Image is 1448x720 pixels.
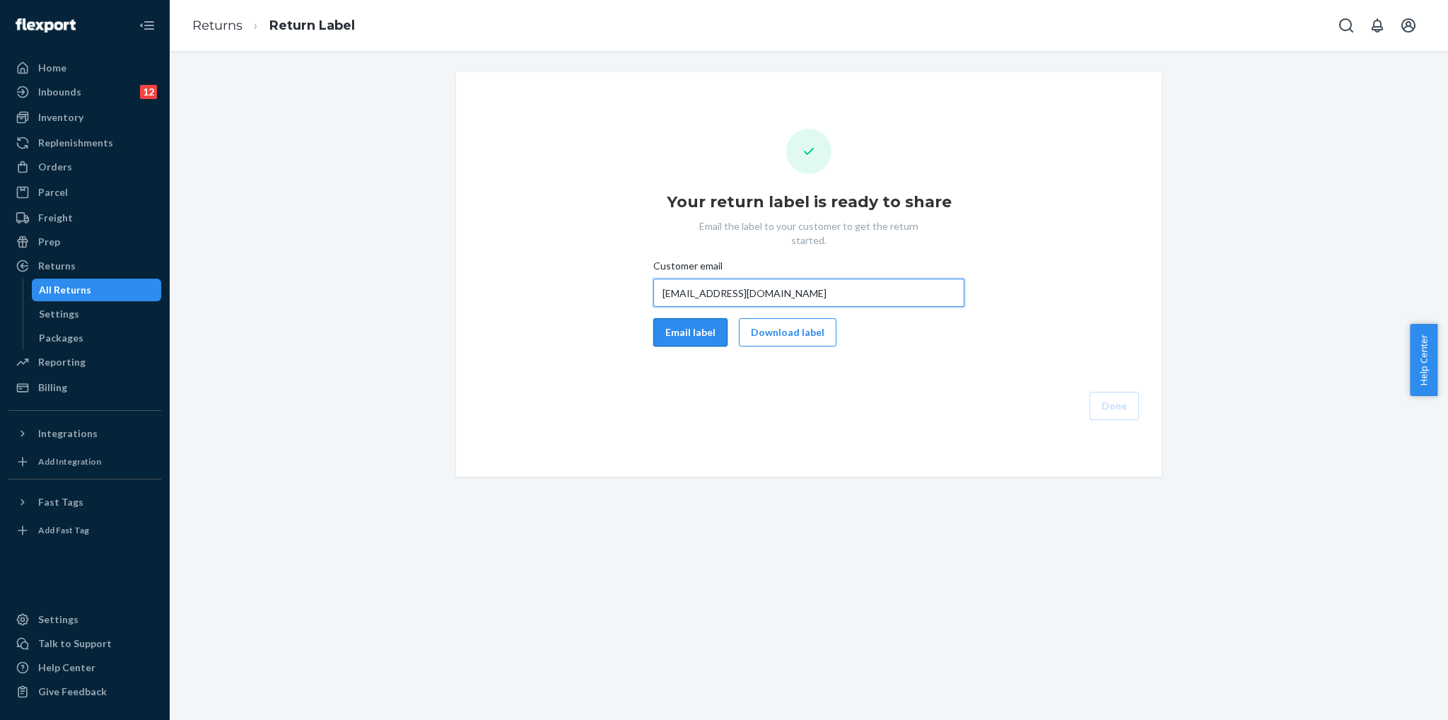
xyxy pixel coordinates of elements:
[8,255,161,277] a: Returns
[8,632,161,655] a: Talk to Support
[739,318,836,347] button: Download label
[38,455,101,468] div: Add Integration
[8,57,161,79] a: Home
[38,211,73,225] div: Freight
[1090,392,1139,420] button: Done
[38,136,113,150] div: Replenishments
[8,519,161,542] a: Add Fast Tag
[8,207,161,229] a: Freight
[38,612,78,627] div: Settings
[1410,324,1437,396] button: Help Center
[38,495,83,509] div: Fast Tags
[8,132,161,154] a: Replenishments
[38,85,81,99] div: Inbounds
[38,637,112,651] div: Talk to Support
[8,156,161,178] a: Orders
[8,351,161,373] a: Reporting
[140,85,157,99] div: 12
[667,191,952,214] h1: Your return label is ready to share
[8,231,161,253] a: Prep
[38,685,107,699] div: Give Feedback
[653,318,728,347] button: Email label
[38,259,76,273] div: Returns
[1363,11,1391,40] button: Open notifications
[38,160,72,174] div: Orders
[133,11,161,40] button: Close Navigation
[32,327,162,349] a: Packages
[8,491,161,513] button: Fast Tags
[192,18,243,33] a: Returns
[8,81,161,103] a: Inbounds12
[8,181,161,204] a: Parcel
[39,283,91,297] div: All Returns
[8,656,161,679] a: Help Center
[38,185,68,199] div: Parcel
[38,426,98,441] div: Integrations
[32,279,162,301] a: All Returns
[181,5,366,47] ol: breadcrumbs
[8,376,161,399] a: Billing
[38,381,67,395] div: Billing
[39,331,83,345] div: Packages
[32,303,162,325] a: Settings
[653,279,964,307] input: Customer email
[269,18,355,33] a: Return Label
[653,259,723,279] span: Customer email
[38,235,60,249] div: Prep
[1332,11,1360,40] button: Open Search Box
[1394,11,1423,40] button: Open account menu
[8,422,161,445] button: Integrations
[8,608,161,631] a: Settings
[38,661,95,675] div: Help Center
[16,18,76,33] img: Flexport logo
[8,451,161,473] a: Add Integration
[38,61,66,75] div: Home
[38,110,83,124] div: Inventory
[39,307,79,321] div: Settings
[8,106,161,129] a: Inventory
[38,524,89,536] div: Add Fast Tag
[8,680,161,703] button: Give Feedback
[685,219,933,248] p: Email the label to your customer to get the return started.
[38,355,86,369] div: Reporting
